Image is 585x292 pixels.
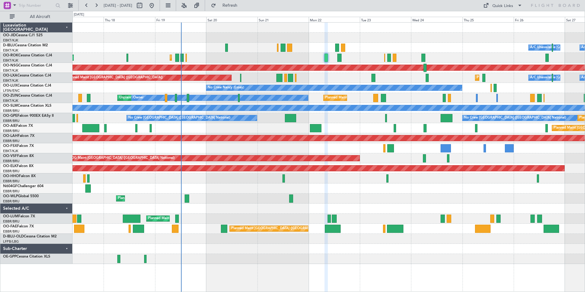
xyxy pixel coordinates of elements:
a: OO-AIEFalcon 7X [3,124,33,128]
span: OO-JID [3,34,16,37]
div: Thu 18 [104,17,155,22]
a: OO-ZUNCessna Citation CJ4 [3,94,52,98]
a: EBBR/BRU [3,129,19,133]
a: OO-HHOFalcon 8X [3,174,36,178]
a: OO-FSXFalcon 7X [3,144,34,148]
div: Planned Maint [GEOGRAPHIC_DATA] ([GEOGRAPHIC_DATA] National) [231,224,342,233]
input: Trip Number [19,1,54,10]
a: OO-LAHFalcon 7X [3,134,34,138]
a: EBBR/BRU [3,199,19,204]
span: OO-LUX [3,84,17,87]
a: OO-VSFFalcon 8X [3,154,34,158]
a: OO-JIDCessna CJ1 525 [3,34,43,37]
div: Planned Maint [GEOGRAPHIC_DATA] ([GEOGRAPHIC_DATA] National) [148,214,258,223]
span: OO-HHO [3,174,19,178]
a: N604GFChallenger 604 [3,184,44,188]
div: No Crew Nancy (Essey) [208,83,244,92]
span: OO-GPE [3,114,17,118]
span: OO-ROK [3,54,18,57]
div: AOG Maint [GEOGRAPHIC_DATA] ([GEOGRAPHIC_DATA] National) [69,154,175,163]
span: D-IBLU-OLD [3,235,24,238]
a: OO-GPEFalcon 900EX EASy II [3,114,54,118]
span: OO-SLM [3,104,18,108]
a: OO-WLPGlobal 5500 [3,194,39,198]
span: All Aircraft [16,15,64,19]
span: OO-LUM [3,215,18,218]
div: Mon 22 [309,17,360,22]
a: EBKT/KJK [3,78,18,83]
a: OO-ELKFalcon 8X [3,164,34,168]
a: EBKT/KJK [3,58,18,63]
span: OO-LAH [3,134,18,138]
span: OO-WLP [3,194,18,198]
button: Refresh [208,1,245,10]
div: Wed 24 [411,17,462,22]
span: D-IBLU [3,44,15,47]
a: OE-GPPCessna Citation XLS [3,255,50,258]
a: EBBR/BRU [3,189,19,194]
span: OO-ELK [3,164,17,168]
a: OO-ROKCessna Citation CJ4 [3,54,52,57]
a: EBKT/KJK [3,149,18,153]
span: N604GF [3,184,17,188]
span: OE-GPP [3,255,16,258]
a: LFPB/LBG [3,239,19,244]
a: OO-FAEFalcon 7X [3,225,34,228]
a: EBKT/KJK [3,38,18,43]
div: Planned Maint Liege [118,194,150,203]
a: OO-LUXCessna Citation CJ4 [3,84,51,87]
div: No Crew [GEOGRAPHIC_DATA] ([GEOGRAPHIC_DATA] National) [128,113,230,123]
div: Owner [133,93,144,102]
div: [DATE] [74,12,84,17]
div: Planned Maint [GEOGRAPHIC_DATA] ([GEOGRAPHIC_DATA]) [67,73,163,82]
a: EBKT/KJK [3,48,18,53]
a: LFSN/ENC [3,88,20,93]
a: EBBR/BRU [3,109,19,113]
span: OO-NSG [3,64,18,67]
a: OO-LXACessna Citation CJ4 [3,74,51,77]
a: OO-NSGCessna Citation CJ4 [3,64,52,67]
a: EBKT/KJK [3,68,18,73]
div: No Crew [GEOGRAPHIC_DATA] ([GEOGRAPHIC_DATA] National) [464,113,566,123]
a: EBBR/BRU [3,229,19,234]
a: EBBR/BRU [3,169,19,173]
div: Sat 20 [206,17,257,22]
div: Fri 26 [514,17,565,22]
a: EBKT/KJK [3,98,18,103]
div: Tue 23 [360,17,411,22]
a: D-IBLUCessna Citation M2 [3,44,48,47]
div: Sun 21 [257,17,309,22]
span: OO-ZUN [3,94,18,98]
a: D-IBLU-OLDCessna Citation M2 [3,235,57,238]
a: EBBR/BRU [3,119,19,123]
a: EBBR/BRU [3,159,19,163]
a: EBBR/BRU [3,139,19,143]
span: OO-FAE [3,225,17,228]
span: OO-VSF [3,154,17,158]
a: OO-LUMFalcon 7X [3,215,35,218]
span: OO-FSX [3,144,17,148]
span: OO-LXA [3,74,17,77]
div: Planned Maint Kortrijk-[GEOGRAPHIC_DATA] [172,53,243,62]
a: EBBR/BRU [3,219,19,224]
span: Refresh [217,3,243,8]
a: OO-SLMCessna Citation XLS [3,104,51,108]
button: All Aircraft [7,12,66,22]
div: Wed 17 [52,17,104,22]
span: OO-AIE [3,124,16,128]
span: [DATE] - [DATE] [104,3,132,8]
div: Fri 19 [155,17,206,22]
div: Planned Maint Kortrijk-[GEOGRAPHIC_DATA] [325,93,396,102]
a: EBBR/BRU [3,179,19,183]
div: Unplanned Maint [GEOGRAPHIC_DATA]-[GEOGRAPHIC_DATA] [119,93,218,102]
div: Thu 25 [463,17,514,22]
